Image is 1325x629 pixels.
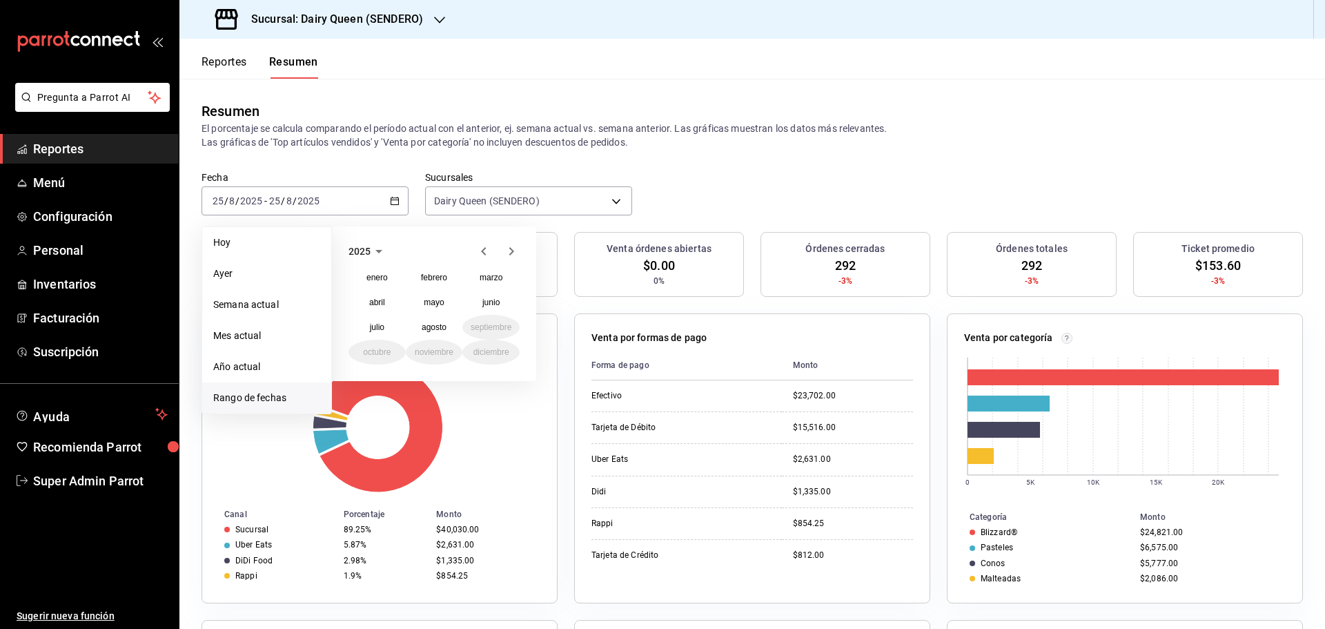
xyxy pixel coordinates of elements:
[240,11,423,28] h3: Sucursal: Dairy Queen (SENDERO)
[1140,574,1280,583] div: $2,086.00
[1140,559,1280,568] div: $5,777.00
[948,510,1135,525] th: Categoría
[1181,242,1255,256] h3: Ticket promedio
[33,139,168,158] span: Reportes
[297,195,320,206] input: ----
[793,550,913,561] div: $812.00
[1195,256,1241,275] span: $153.60
[349,265,406,290] button: enero de 2025
[33,472,168,490] span: Super Admin Parrot
[1140,528,1280,537] div: $24,821.00
[202,55,318,79] div: navigation tabs
[369,298,385,307] abbr: abril de 2025
[213,235,320,250] span: Hoy
[152,36,163,47] button: open_drawer_menu
[406,340,463,365] button: noviembre de 2025
[462,265,520,290] button: marzo de 2025
[202,101,259,122] div: Resumen
[344,540,425,550] div: 5.87%
[239,195,263,206] input: ----
[406,315,463,340] button: agosto de 2025
[1026,478,1035,486] text: 5K
[1025,275,1039,287] span: -3%
[981,559,1005,568] div: Conos
[33,406,150,423] span: Ayuda
[37,90,148,105] span: Pregunta a Parrot AI
[268,195,281,206] input: --
[793,390,913,402] div: $23,702.00
[981,528,1017,537] div: Blizzard®
[964,331,1053,345] p: Venta por categoría
[981,543,1013,552] div: Pasteles
[344,571,425,581] div: 1.9%
[213,391,320,405] span: Rango de fechas
[224,195,228,206] span: /
[591,518,729,530] div: Rappi
[235,525,268,534] div: Sucursal
[591,351,782,380] th: Forma de pago
[981,574,1021,583] div: Malteadas
[264,195,267,206] span: -
[202,122,1303,149] p: El porcentaje se calcula comparando el período actual con el anterior, ej. semana actual vs. sema...
[436,540,535,550] div: $2,631.00
[1150,478,1163,486] text: 15K
[269,55,318,79] button: Resumen
[482,298,500,307] abbr: junio de 2025
[363,347,391,357] abbr: octubre de 2025
[33,342,168,361] span: Suscripción
[471,322,511,332] abbr: septiembre de 2025
[838,275,852,287] span: -3%
[431,507,557,522] th: Monto
[17,609,168,623] span: Sugerir nueva función
[436,525,535,534] div: $40,030.00
[33,438,168,456] span: Recomienda Parrot
[782,351,913,380] th: Monto
[480,273,502,282] abbr: marzo de 2025
[213,360,320,374] span: Año actual
[424,298,444,307] abbr: mayo de 2025
[1140,543,1280,552] div: $6,575.00
[15,83,170,112] button: Pregunta a Parrot AI
[415,347,453,357] abbr: noviembre de 2025
[344,525,425,534] div: 89.25%
[1211,275,1225,287] span: -3%
[235,195,239,206] span: /
[202,507,338,522] th: Canal
[965,478,970,486] text: 0
[33,241,168,260] span: Personal
[805,242,885,256] h3: Órdenes cerradas
[235,556,273,565] div: DiDi Food
[591,390,729,402] div: Efectivo
[235,540,272,550] div: Uber Eats
[213,298,320,312] span: Semana actual
[591,422,729,434] div: Tarjeta de Débito
[591,331,707,345] p: Venta por formas de pago
[422,322,446,332] abbr: agosto de 2025
[434,194,540,208] span: Dairy Queen (SENDERO)
[654,275,665,287] span: 0%
[643,256,675,275] span: $0.00
[370,322,384,332] abbr: julio de 2025
[835,256,856,275] span: 292
[793,422,913,434] div: $15,516.00
[425,173,632,182] label: Sucursales
[1135,510,1302,525] th: Monto
[1212,478,1225,486] text: 20K
[213,267,320,281] span: Ayer
[349,243,387,260] button: 2025
[421,273,447,282] abbr: febrero de 2025
[235,571,257,581] div: Rappi
[607,242,711,256] h3: Venta órdenes abiertas
[462,340,520,365] button: diciembre de 2025
[793,454,913,465] div: $2,631.00
[286,195,293,206] input: --
[33,173,168,192] span: Menú
[202,55,247,79] button: Reportes
[213,329,320,343] span: Mes actual
[406,265,463,290] button: febrero de 2025
[338,507,431,522] th: Porcentaje
[462,315,520,340] button: septiembre de 2025
[33,207,168,226] span: Configuración
[591,454,729,465] div: Uber Eats
[228,195,235,206] input: --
